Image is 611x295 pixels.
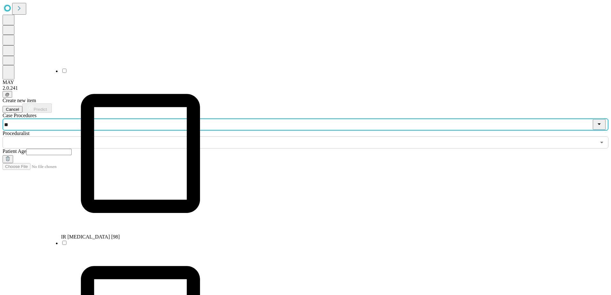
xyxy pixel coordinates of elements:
[3,79,608,85] div: MAY
[3,113,36,118] span: Scheduled Procedure
[6,107,19,112] span: Cancel
[5,92,10,97] span: @
[3,91,12,98] button: @
[3,106,22,113] button: Cancel
[61,234,120,239] span: IR [MEDICAL_DATA] [98]
[3,148,26,154] span: Patient Age
[34,107,47,112] span: Predict
[597,138,606,147] button: Open
[3,98,36,103] span: Create new item
[22,103,52,113] button: Predict
[3,131,29,136] span: Proceduralist
[593,119,606,130] button: Close
[3,85,608,91] div: 2.0.241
